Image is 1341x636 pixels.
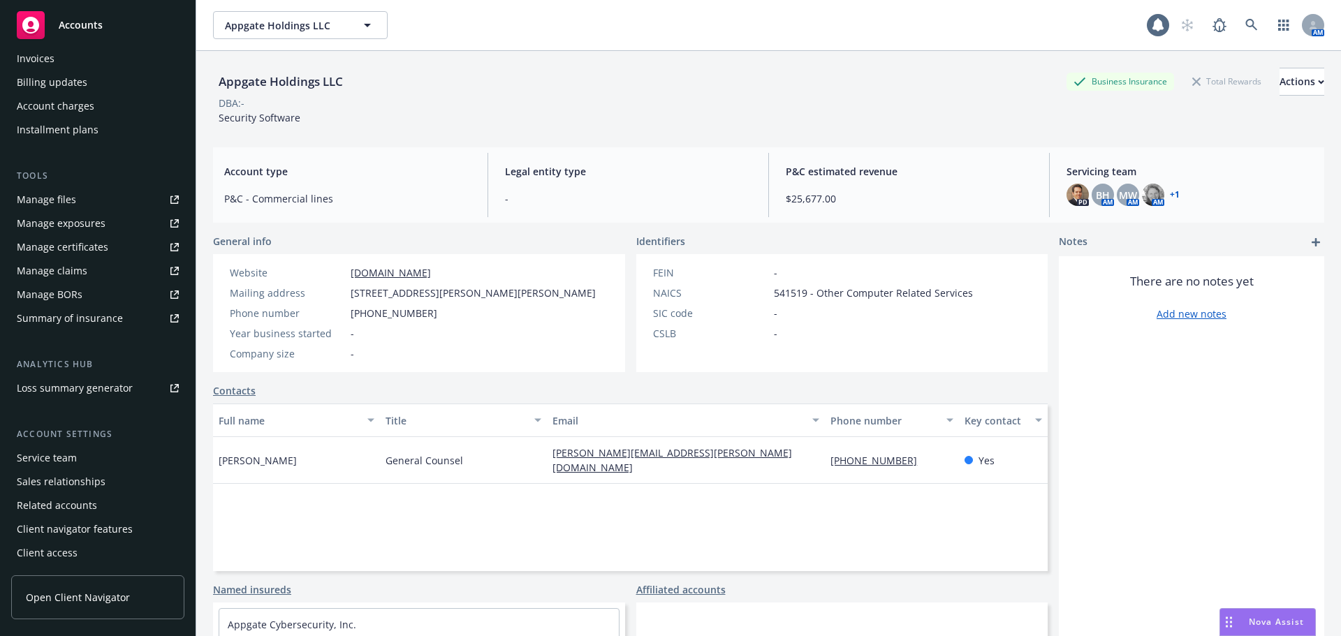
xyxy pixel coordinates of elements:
a: Client access [11,542,184,564]
div: Manage exposures [17,212,105,235]
span: $25,677.00 [786,191,1032,206]
a: Switch app [1270,11,1298,39]
a: +1 [1170,191,1180,199]
div: Email [552,413,804,428]
span: - [505,191,752,206]
span: Notes [1059,234,1087,251]
div: Full name [219,413,359,428]
span: MW [1119,188,1137,202]
div: Client navigator features [17,518,133,540]
button: Nova Assist [1219,608,1316,636]
div: NAICS [653,286,768,300]
span: P&C estimated revenue [786,164,1032,179]
div: Loss summary generator [17,377,133,399]
div: Account charges [17,95,94,117]
a: Invoices [11,47,184,70]
a: Search [1238,11,1266,39]
span: [STREET_ADDRESS][PERSON_NAME][PERSON_NAME] [351,286,596,300]
button: Appgate Holdings LLC [213,11,388,39]
a: Report a Bug [1206,11,1233,39]
a: [DOMAIN_NAME] [351,266,431,279]
div: Year business started [230,326,345,341]
div: Billing updates [17,71,87,94]
span: 541519 - Other Computer Related Services [774,286,973,300]
div: Summary of insurance [17,307,123,330]
span: There are no notes yet [1130,273,1254,290]
span: BH [1096,188,1110,202]
button: Email [547,404,825,437]
span: Servicing team [1067,164,1313,179]
div: Manage BORs [17,283,82,306]
a: Account charges [11,95,184,117]
span: Nova Assist [1249,616,1304,628]
button: Phone number [825,404,958,437]
span: - [351,326,354,341]
a: Contacts [213,383,256,398]
a: Appgate Cybersecurity, Inc. [228,618,356,631]
a: Client navigator features [11,518,184,540]
a: Affiliated accounts [636,582,726,597]
div: Manage certificates [17,236,108,258]
span: General Counsel [386,453,463,468]
div: Key contact [965,413,1027,428]
a: Manage certificates [11,236,184,258]
a: add [1307,234,1324,251]
a: Service team [11,447,184,469]
a: Related accounts [11,494,184,517]
button: Actions [1280,68,1324,96]
span: - [774,265,777,280]
img: photo [1067,184,1089,206]
a: Accounts [11,6,184,45]
span: Legal entity type [505,164,752,179]
span: Open Client Navigator [26,590,130,605]
img: photo [1142,184,1164,206]
div: CSLB [653,326,768,341]
a: [PHONE_NUMBER] [830,454,928,467]
div: Total Rewards [1185,73,1268,90]
div: Title [386,413,526,428]
div: Drag to move [1220,609,1238,635]
span: [PERSON_NAME] [219,453,297,468]
span: Account type [224,164,471,179]
div: Client access [17,542,78,564]
span: [PHONE_NUMBER] [351,306,437,320]
span: Appgate Holdings LLC [225,18,346,33]
span: - [774,306,777,320]
div: SIC code [653,306,768,320]
div: Mailing address [230,286,345,300]
a: Summary of insurance [11,307,184,330]
div: Tools [11,169,184,183]
span: Accounts [59,20,103,31]
div: Manage claims [17,260,87,282]
div: Website [230,265,345,280]
div: Sales relationships [17,471,105,493]
div: Phone number [830,413,937,428]
button: Title [380,404,547,437]
a: Manage claims [11,260,184,282]
a: Start snowing [1173,11,1201,39]
span: - [774,326,777,341]
div: Actions [1280,68,1324,95]
div: Phone number [230,306,345,320]
a: Manage exposures [11,212,184,235]
div: Company size [230,346,345,361]
span: - [351,346,354,361]
div: Installment plans [17,119,98,141]
div: Account settings [11,427,184,441]
div: DBA: - [219,96,244,110]
span: Identifiers [636,234,685,249]
span: P&C - Commercial lines [224,191,471,206]
span: General info [213,234,272,249]
div: Related accounts [17,494,97,517]
a: Manage BORs [11,283,184,306]
div: Service team [17,447,77,469]
a: Add new notes [1157,306,1226,321]
div: Manage files [17,188,76,211]
a: Named insureds [213,582,291,597]
a: Loss summary generator [11,377,184,399]
a: [PERSON_NAME][EMAIL_ADDRESS][PERSON_NAME][DOMAIN_NAME] [552,446,792,474]
span: Security Software [219,111,300,124]
div: Invoices [17,47,54,70]
div: Analytics hub [11,357,184,371]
